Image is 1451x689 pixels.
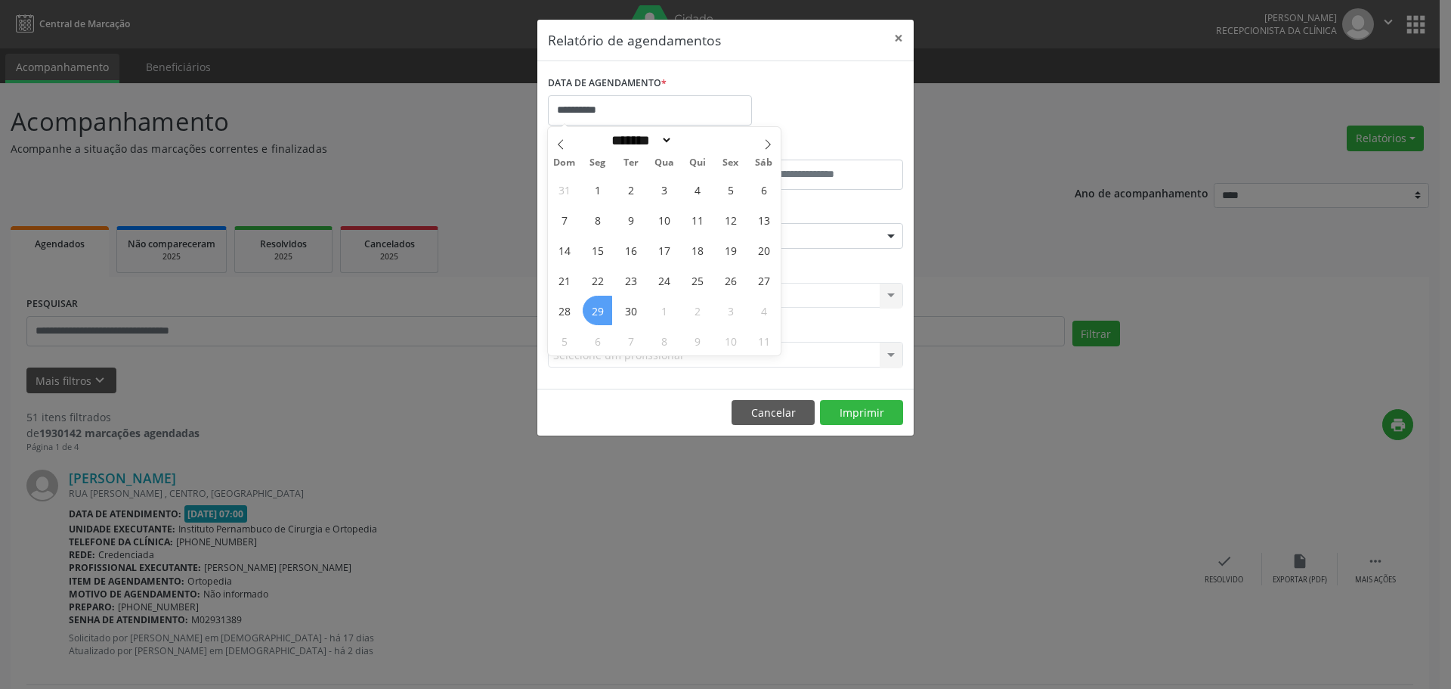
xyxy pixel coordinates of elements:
[747,158,781,168] span: Sáb
[682,175,712,204] span: Setembro 4, 2025
[716,235,745,265] span: Setembro 19, 2025
[548,30,721,50] h5: Relatório de agendamentos
[549,296,579,325] span: Setembro 28, 2025
[549,235,579,265] span: Setembro 14, 2025
[682,296,712,325] span: Outubro 2, 2025
[549,326,579,355] span: Outubro 5, 2025
[681,158,714,168] span: Qui
[682,265,712,295] span: Setembro 25, 2025
[548,72,667,95] label: DATA DE AGENDAMENTO
[649,265,679,295] span: Setembro 24, 2025
[749,205,778,234] span: Setembro 13, 2025
[549,175,579,204] span: Agosto 31, 2025
[583,235,612,265] span: Setembro 15, 2025
[649,235,679,265] span: Setembro 17, 2025
[616,235,645,265] span: Setembro 16, 2025
[749,235,778,265] span: Setembro 20, 2025
[673,132,722,148] input: Year
[749,175,778,204] span: Setembro 6, 2025
[583,326,612,355] span: Outubro 6, 2025
[616,265,645,295] span: Setembro 23, 2025
[716,296,745,325] span: Outubro 3, 2025
[616,175,645,204] span: Setembro 2, 2025
[716,175,745,204] span: Setembro 5, 2025
[649,205,679,234] span: Setembro 10, 2025
[820,400,903,426] button: Imprimir
[583,265,612,295] span: Setembro 22, 2025
[606,132,673,148] select: Month
[583,175,612,204] span: Setembro 1, 2025
[716,205,745,234] span: Setembro 12, 2025
[549,265,579,295] span: Setembro 21, 2025
[749,296,778,325] span: Outubro 4, 2025
[548,158,581,168] span: Dom
[716,326,745,355] span: Outubro 10, 2025
[583,296,612,325] span: Setembro 29, 2025
[649,175,679,204] span: Setembro 3, 2025
[649,326,679,355] span: Outubro 8, 2025
[583,205,612,234] span: Setembro 8, 2025
[732,400,815,426] button: Cancelar
[616,205,645,234] span: Setembro 9, 2025
[616,296,645,325] span: Setembro 30, 2025
[682,235,712,265] span: Setembro 18, 2025
[716,265,745,295] span: Setembro 26, 2025
[648,158,681,168] span: Qua
[883,20,914,57] button: Close
[749,265,778,295] span: Setembro 27, 2025
[614,158,648,168] span: Ter
[714,158,747,168] span: Sex
[649,296,679,325] span: Outubro 1, 2025
[549,205,579,234] span: Setembro 7, 2025
[749,326,778,355] span: Outubro 11, 2025
[616,326,645,355] span: Outubro 7, 2025
[581,158,614,168] span: Seg
[682,205,712,234] span: Setembro 11, 2025
[729,136,903,160] label: ATÉ
[682,326,712,355] span: Outubro 9, 2025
